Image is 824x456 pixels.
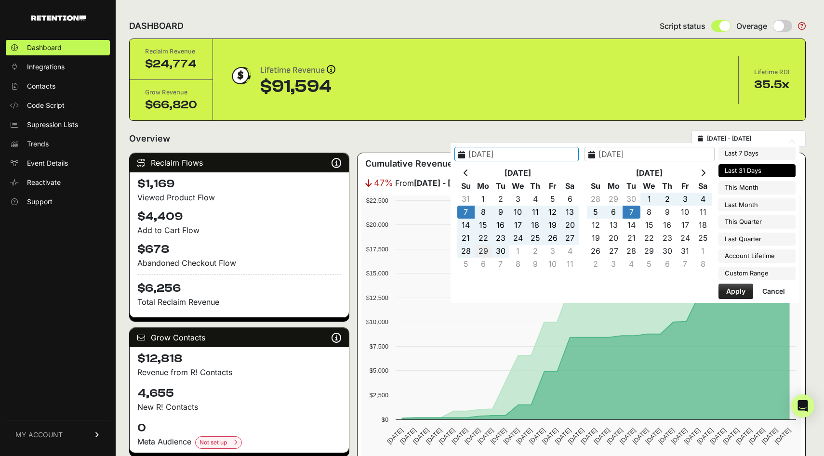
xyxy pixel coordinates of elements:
td: 31 [676,245,694,258]
th: [DATE] [475,167,561,180]
text: $17,500 [366,246,388,253]
td: 11 [694,206,712,219]
th: Th [527,180,544,193]
td: 16 [492,219,509,232]
text: [DATE] [605,427,624,445]
td: 6 [605,206,623,219]
span: Integrations [27,62,65,72]
h4: 4,655 [137,386,341,401]
td: 3 [676,193,694,206]
h2: Overview [129,132,170,145]
td: 17 [509,219,527,232]
td: 27 [605,245,623,258]
th: We [640,180,658,193]
td: 4 [527,193,544,206]
div: Open Intercom Messenger [791,394,814,417]
td: 8 [509,258,527,271]
span: Event Details [27,158,68,168]
span: Script status [660,20,705,32]
text: $2,500 [370,391,388,399]
text: [DATE] [463,427,482,445]
td: 7 [457,206,475,219]
td: 28 [623,245,640,258]
td: 2 [658,193,676,206]
a: Support [6,194,110,209]
a: Dashboard [6,40,110,55]
li: Last Month [718,198,796,212]
th: Sa [694,180,712,193]
span: Dashboard [27,43,62,52]
div: $66,820 [145,97,197,113]
text: $0 [382,416,388,423]
td: 5 [640,258,658,271]
a: Trends [6,136,110,152]
span: Support [27,197,53,207]
td: 29 [475,245,492,258]
td: 2 [587,258,605,271]
td: 26 [587,245,605,258]
span: Overage [736,20,767,32]
td: 3 [605,258,623,271]
td: 7 [623,206,640,219]
td: 23 [492,232,509,245]
th: Su [587,180,605,193]
td: 4 [561,245,579,258]
button: Cancel [755,284,793,299]
li: Account Lifetime [718,249,796,263]
td: 19 [587,232,605,245]
td: 18 [527,219,544,232]
div: Reclaim Revenue [145,47,197,56]
text: [DATE] [515,427,534,445]
td: 8 [694,258,712,271]
td: 31 [457,193,475,206]
td: 29 [605,193,623,206]
td: 21 [623,232,640,245]
li: Custom Range [718,267,796,280]
h4: $6,256 [137,274,341,296]
td: 10 [509,206,527,219]
text: [DATE] [618,427,637,445]
text: $5,000 [370,367,388,374]
td: 7 [492,258,509,271]
th: Fr [676,180,694,193]
td: 5 [587,206,605,219]
td: 8 [640,206,658,219]
td: 18 [694,219,712,232]
td: 30 [658,245,676,258]
td: 16 [658,219,676,232]
td: 24 [509,232,527,245]
h2: DASHBOARD [129,19,184,33]
th: Mo [605,180,623,193]
th: Th [658,180,676,193]
td: 11 [561,258,579,271]
p: Revenue from R! Contacts [137,366,341,378]
td: 12 [544,206,561,219]
p: Total Reclaim Revenue [137,296,341,308]
h4: $1,169 [137,176,341,192]
td: 25 [527,232,544,245]
div: Viewed Product Flow [137,192,341,203]
td: 13 [561,206,579,219]
td: 26 [544,232,561,245]
td: 17 [676,219,694,232]
text: $20,000 [366,221,388,228]
td: 10 [676,206,694,219]
text: [DATE] [399,427,417,445]
a: MY ACCOUNT [6,420,110,449]
td: 3 [509,193,527,206]
span: Contacts [27,81,55,91]
text: [DATE] [657,427,676,445]
div: $91,594 [260,77,335,96]
td: 15 [640,219,658,232]
li: Last 31 Days [718,164,796,178]
text: [DATE] [670,427,689,445]
text: $22,500 [366,197,388,204]
span: Code Script [27,101,65,110]
text: [DATE] [554,427,572,445]
td: 1 [694,245,712,258]
text: [DATE] [592,427,611,445]
td: 14 [457,219,475,232]
div: Abandoned Checkout Flow [137,257,341,269]
td: 23 [658,232,676,245]
li: Last Quarter [718,233,796,246]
